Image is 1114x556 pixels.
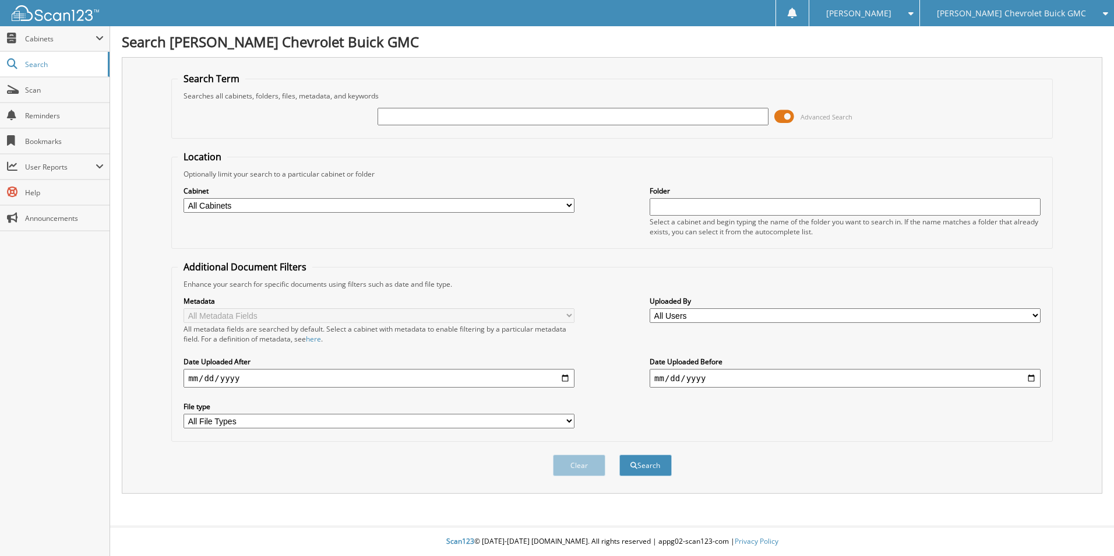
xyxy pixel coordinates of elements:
legend: Location [178,150,227,163]
div: Select a cabinet and begin typing the name of the folder you want to search in. If the name match... [650,217,1041,237]
label: Uploaded By [650,296,1041,306]
iframe: Chat Widget [1056,500,1114,556]
span: Bookmarks [25,136,104,146]
span: Advanced Search [801,112,852,121]
span: [PERSON_NAME] Chevrolet Buick GMC [937,10,1086,17]
a: Privacy Policy [735,536,778,546]
div: All metadata fields are searched by default. Select a cabinet with metadata to enable filtering b... [184,324,574,344]
a: here [306,334,321,344]
span: User Reports [25,162,96,172]
span: Help [25,188,104,198]
span: Reminders [25,111,104,121]
input: start [184,369,574,388]
div: Enhance your search for specific documents using filters such as date and file type. [178,279,1046,289]
legend: Additional Document Filters [178,261,312,273]
legend: Search Term [178,72,245,85]
label: Metadata [184,296,574,306]
span: Announcements [25,213,104,223]
label: Folder [650,186,1041,196]
input: end [650,369,1041,388]
span: Scan [25,85,104,95]
label: File type [184,402,574,411]
button: Clear [553,455,605,476]
button: Search [619,455,672,476]
span: [PERSON_NAME] [826,10,891,17]
span: Scan123 [446,536,474,546]
img: scan123-logo-white.svg [12,5,99,21]
h1: Search [PERSON_NAME] Chevrolet Buick GMC [122,32,1102,51]
span: Search [25,59,102,69]
div: © [DATE]-[DATE] [DOMAIN_NAME]. All rights reserved | appg02-scan123-com | [110,527,1114,556]
span: Cabinets [25,34,96,44]
label: Date Uploaded After [184,357,574,367]
label: Date Uploaded Before [650,357,1041,367]
div: Searches all cabinets, folders, files, metadata, and keywords [178,91,1046,101]
div: Optionally limit your search to a particular cabinet or folder [178,169,1046,179]
label: Cabinet [184,186,574,196]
